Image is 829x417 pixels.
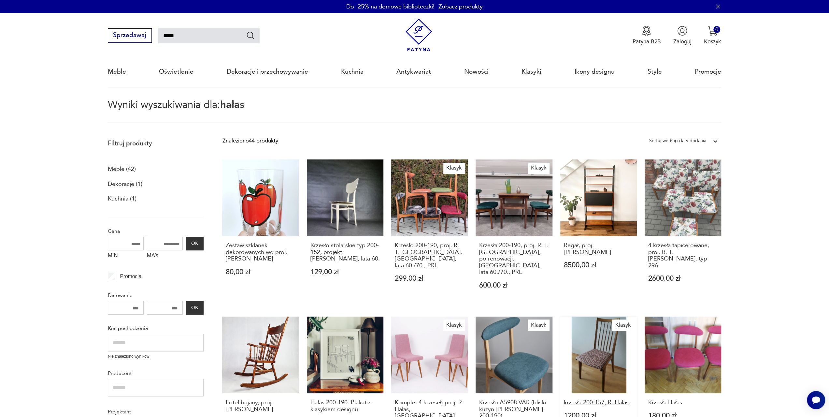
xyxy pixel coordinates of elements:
[645,159,721,304] a: 4 krzesła tapicerowane, proj. R. T. Hałasa, typ 2964 krzesła tapicerowane, proj. R. T. [PERSON_NA...
[186,237,204,250] button: OK
[227,57,308,87] a: Dekoracje i przechowywanie
[632,26,661,45] a: Ikona medaluPatyna B2B
[120,272,141,281] p: Promocja
[564,262,633,269] p: 8500,00 zł
[395,242,465,269] h3: Krzesło 200-190, proj. R. T. [GEOGRAPHIC_DATA]. [GEOGRAPHIC_DATA], lata 60./70., PRL
[713,26,720,33] div: 0
[648,399,718,406] h3: Krzesła Hałas
[186,301,204,315] button: OK
[341,57,364,87] a: Kuchnia
[310,399,380,413] h3: Hałas 200-190. Plakat z klasykiem designu
[159,57,193,87] a: Oświetlenie
[479,242,549,276] h3: Krzesła 200-190, proj. R. T. [GEOGRAPHIC_DATA], po renowacji. [GEOGRAPHIC_DATA], lata 60./70., PRL
[574,57,614,87] a: Ikony designu
[807,391,825,409] iframe: Smartsupp widget button
[108,28,152,43] button: Sprzedawaj
[522,57,541,87] a: Klasyki
[307,159,383,304] a: Krzesło stolarskie typ 200-152, projekt Rajmund Teofil Hałas, lata 60.Krzesło stolarskie typ 200-...
[641,26,651,36] img: Ikona medalu
[108,369,204,378] p: Producent
[391,159,468,304] a: KlasykKrzesło 200-190, proj. R. T. Hałasa. Polska, lata 60./70., PRLKrzesło 200-190, proj. R. T. ...
[648,57,662,87] a: Style
[108,57,126,87] a: Meble
[108,227,204,235] p: Cena
[220,98,244,112] span: hałas
[673,26,692,45] button: Zaloguj
[226,242,295,262] h3: Zestaw szklanek dekorowanych wg proj. [PERSON_NAME]
[108,353,204,360] p: Nie znaleziono wyników
[673,38,692,45] p: Zaloguj
[695,57,721,87] a: Promocje
[108,139,204,148] p: Filtruj produkty
[649,137,706,145] div: Sortuj według daty dodania
[648,275,718,282] p: 2600,00 zł
[108,193,136,204] a: Kuchnia (1)
[632,26,661,45] button: Patyna B2B
[108,164,136,175] a: Meble (42)
[222,137,278,145] div: Znaleziono 44 produkty
[632,38,661,45] p: Patyna B2B
[396,57,431,87] a: Antykwariat
[648,242,718,269] h3: 4 krzesła tapicerowane, proj. R. T. [PERSON_NAME], typ 296
[222,159,299,304] a: Zestaw szklanek dekorowanych wg proj. Katarzyny HałasZestaw szklanek dekorowanych wg proj. [PERSO...
[677,26,687,36] img: Ikonka użytkownika
[479,282,549,289] p: 600,00 zł
[564,242,633,256] h3: Regał, proj. [PERSON_NAME]
[560,159,637,304] a: Regał, proj. Rajmund Teofil HałasRegał, proj. [PERSON_NAME]8500,00 zł
[108,100,721,123] p: Wyniki wyszukiwania dla:
[438,3,483,11] a: Zobacz produkty
[310,269,380,276] p: 129,00 zł
[108,250,144,263] label: MIN
[108,33,152,38] a: Sprzedawaj
[226,269,295,276] p: 80,00 zł
[704,26,721,45] button: 0Koszyk
[147,250,183,263] label: MAX
[310,242,380,262] h3: Krzesło stolarskie typ 200-152, projekt [PERSON_NAME], lata 60.
[395,275,465,282] p: 299,00 zł
[346,3,435,11] p: Do -25% na domowe biblioteczki!
[108,179,142,190] a: Dekoracje (1)
[704,38,721,45] p: Koszyk
[108,291,204,300] p: Datowanie
[708,26,718,36] img: Ikona koszyka
[108,324,204,333] p: Kraj pochodzenia
[476,159,552,304] a: KlasykKrzesła 200-190, proj. R. T. Hałasa, po renowacji. Polska, lata 60./70., PRLKrzesła 200-190...
[108,408,204,416] p: Projektant
[464,57,489,87] a: Nowości
[226,399,295,413] h3: Fotel bujany, proj. [PERSON_NAME]
[564,399,633,406] h3: krzesła 200-157, R. Hałas.
[402,19,435,52] img: Patyna - sklep z meblami i dekoracjami vintage
[246,31,255,40] button: Szukaj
